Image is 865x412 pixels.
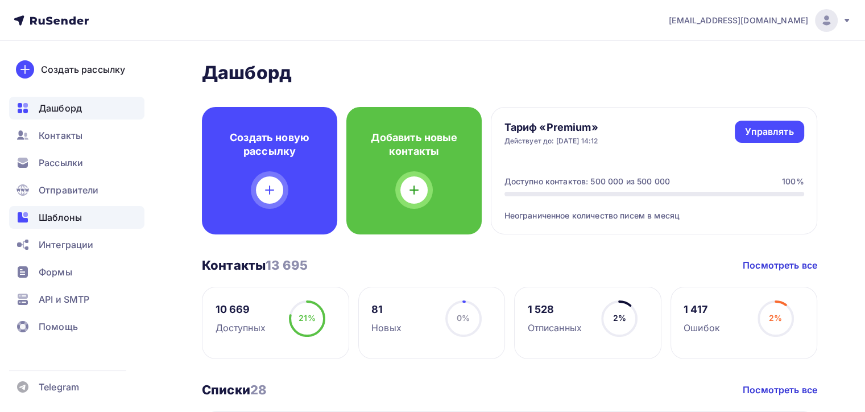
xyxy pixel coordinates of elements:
span: 21% [299,313,315,323]
span: Помощь [39,320,78,333]
span: API и SMTP [39,292,89,306]
div: Новых [371,321,402,335]
span: Шаблоны [39,211,82,224]
span: 2% [612,313,626,323]
div: Отписанных [528,321,582,335]
h3: Списки [202,382,267,398]
div: 100% [782,176,804,187]
div: Ошибок [684,321,720,335]
a: Шаблоны [9,206,144,229]
span: Интеграции [39,238,93,252]
div: Действует до: [DATE] 14:12 [504,137,598,146]
span: Telegram [39,380,79,394]
span: 28 [250,382,267,397]
span: 2% [769,313,782,323]
h4: Тариф «Premium» [504,121,598,134]
a: Рассылки [9,151,144,174]
a: Посмотреть все [743,383,817,397]
a: Контакты [9,124,144,147]
h3: Контакты [202,257,308,273]
div: 1 417 [684,303,720,316]
span: Формы [39,265,72,279]
div: Создать рассылку [41,63,125,76]
div: Управлять [745,125,793,138]
div: 81 [371,303,402,316]
span: Рассылки [39,156,83,170]
span: [EMAIL_ADDRESS][DOMAIN_NAME] [669,15,808,26]
span: Контакты [39,129,82,142]
span: 0% [457,313,470,323]
span: Отправители [39,183,99,197]
h4: Добавить новые контакты [365,131,463,158]
div: Доступно контактов: 500 000 из 500 000 [504,176,670,187]
h4: Создать новую рассылку [220,131,319,158]
div: 10 669 [216,303,266,316]
div: Доступных [216,321,266,335]
div: 1 528 [528,303,582,316]
a: Посмотреть все [743,258,817,272]
span: Дашборд [39,101,82,115]
div: Неограниченное количество писем в месяц [504,196,804,221]
a: [EMAIL_ADDRESS][DOMAIN_NAME] [669,9,851,32]
a: Формы [9,261,144,283]
a: Дашборд [9,97,144,120]
h2: Дашборд [202,61,817,84]
a: Отправители [9,179,144,201]
span: 13 695 [266,258,308,273]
